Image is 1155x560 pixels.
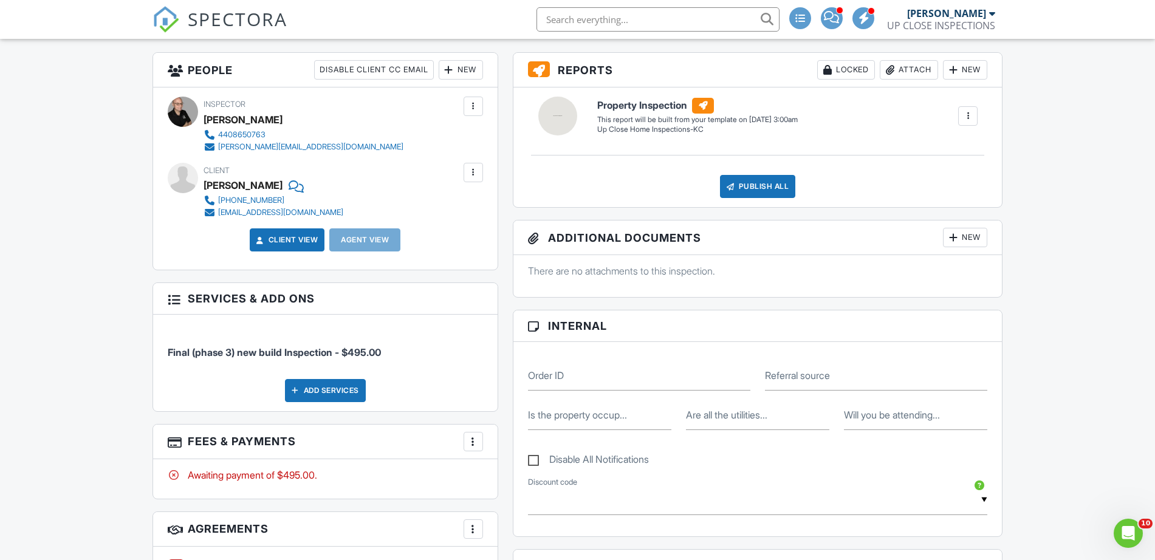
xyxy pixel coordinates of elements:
h3: Reports [513,53,1002,87]
label: Are all the utilities on? [686,408,767,422]
div: New [439,60,483,80]
div: Disable Client CC Email [314,60,434,80]
div: Locked [817,60,875,80]
a: 4408650763 [204,129,403,141]
span: 10 [1139,519,1153,528]
h3: Services & Add ons [153,283,498,315]
h3: Internal [513,310,1002,342]
div: [PHONE_NUMBER] [218,196,284,205]
div: Awaiting payment of $495.00. [168,468,483,482]
div: Add Services [285,379,366,402]
div: Publish All [720,175,796,198]
div: [EMAIL_ADDRESS][DOMAIN_NAME] [218,208,343,217]
input: Will you be attending the inspection? [844,400,987,430]
input: Are all the utilities on? [686,400,829,430]
label: Will you be attending the inspection? [844,408,940,422]
h3: Additional Documents [513,220,1002,255]
label: Referral source [765,369,830,382]
a: Client View [254,234,318,246]
div: [PERSON_NAME] [204,176,283,194]
input: Search everything... [536,7,780,32]
div: This report will be built from your template on [DATE] 3:00am [597,115,798,125]
h3: Fees & Payments [153,425,498,459]
div: New [943,228,987,247]
div: Attach [880,60,938,80]
div: [PERSON_NAME] [204,111,283,129]
label: Is the property occupied? [528,408,627,422]
label: Disable All Notifications [528,454,649,469]
p: There are no attachments to this inspection. [528,264,988,278]
li: Service: Final (phase 3) new build Inspection [168,324,483,369]
label: Discount code [528,477,577,488]
div: UP CLOSE INSPECTIONS [887,19,995,32]
iframe: Intercom live chat [1114,519,1143,548]
label: Order ID [528,369,564,382]
span: SPECTORA [188,6,287,32]
a: [PHONE_NUMBER] [204,194,343,207]
div: [PERSON_NAME] [907,7,986,19]
a: [PERSON_NAME][EMAIL_ADDRESS][DOMAIN_NAME] [204,141,403,153]
div: Up Close Home Inspections-KC [597,125,798,135]
span: Inspector [204,100,245,109]
span: Client [204,166,230,175]
h3: People [153,53,498,87]
img: The Best Home Inspection Software - Spectora [153,6,179,33]
input: Is the property occupied? [528,400,671,430]
a: [EMAIL_ADDRESS][DOMAIN_NAME] [204,207,343,219]
h3: Agreements [153,512,498,547]
a: SPECTORA [153,16,287,42]
span: Final (phase 3) new build Inspection - $495.00 [168,346,381,358]
div: 4408650763 [218,130,266,140]
div: [PERSON_NAME][EMAIL_ADDRESS][DOMAIN_NAME] [218,142,403,152]
div: New [943,60,987,80]
h6: Property Inspection [597,98,798,114]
